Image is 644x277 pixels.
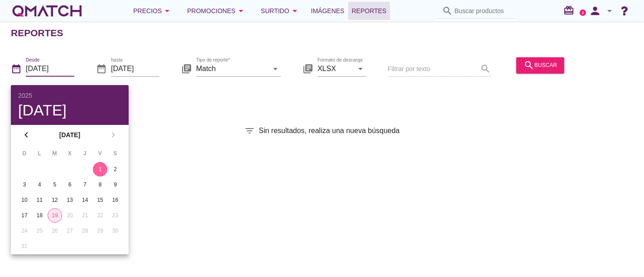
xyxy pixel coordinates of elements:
[308,2,348,20] a: Imágenes
[524,60,557,71] div: buscar
[254,2,308,20] button: Surtido
[78,146,92,161] th: J
[11,26,63,40] h2: Reportes
[48,211,62,220] div: 19
[108,181,123,189] div: 9
[311,5,345,16] span: Imágenes
[78,181,92,189] div: 7
[18,92,121,99] div: 2025
[48,196,62,204] div: 12
[317,62,353,76] input: Formato de descarga
[187,5,246,16] div: Promociones
[32,146,46,161] th: L
[17,211,32,220] div: 17
[62,181,77,189] div: 6
[516,57,564,73] button: buscar
[111,62,159,76] input: hasta
[48,193,62,207] button: 12
[259,125,399,136] span: Sin resultados, realiza una nueva búsqueda
[162,5,173,16] i: arrow_drop_down
[78,196,92,204] div: 14
[96,63,107,74] i: date_range
[48,181,62,189] div: 5
[11,63,22,74] i: date_range
[442,5,453,16] i: search
[133,5,173,16] div: Precios
[32,196,47,204] div: 11
[62,177,77,192] button: 6
[348,2,390,20] a: Reportes
[93,165,107,173] div: 1
[48,146,62,161] th: M
[93,181,107,189] div: 8
[582,10,584,14] text: 2
[586,5,604,17] i: person
[32,193,47,207] button: 11
[62,196,77,204] div: 13
[17,181,32,189] div: 3
[17,177,32,192] button: 3
[17,193,32,207] button: 10
[303,63,313,74] i: library_books
[93,196,107,204] div: 15
[524,60,534,71] i: search
[126,2,180,20] button: Precios
[32,211,47,220] div: 18
[563,5,578,16] i: redeem
[93,162,107,177] button: 1
[11,2,83,20] a: white-qmatch-logo
[21,129,32,140] i: chevron_left
[18,102,121,118] div: [DATE]
[93,193,107,207] button: 15
[34,130,105,140] strong: [DATE]
[93,177,107,192] button: 8
[270,63,281,74] i: arrow_drop_down
[108,193,123,207] button: 16
[181,63,192,74] i: library_books
[455,4,510,18] input: Buscar productos
[78,193,92,207] button: 14
[196,62,268,76] input: Tipo de reporte*
[93,146,107,161] th: V
[48,208,62,223] button: 19
[32,181,47,189] div: 4
[32,177,47,192] button: 4
[48,177,62,192] button: 5
[604,5,615,16] i: arrow_drop_down
[108,177,123,192] button: 9
[108,165,123,173] div: 2
[32,208,47,223] button: 18
[289,5,300,16] i: arrow_drop_down
[108,196,123,204] div: 16
[352,5,387,16] span: Reportes
[108,162,123,177] button: 2
[78,177,92,192] button: 7
[580,10,586,16] a: 2
[355,63,366,74] i: arrow_drop_down
[17,208,32,223] button: 17
[108,146,122,161] th: S
[17,196,32,204] div: 10
[235,5,246,16] i: arrow_drop_down
[62,193,77,207] button: 13
[26,62,74,76] input: Desde
[261,5,300,16] div: Surtido
[17,146,31,161] th: D
[180,2,254,20] button: Promociones
[244,125,255,136] i: filter_list
[62,146,77,161] th: X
